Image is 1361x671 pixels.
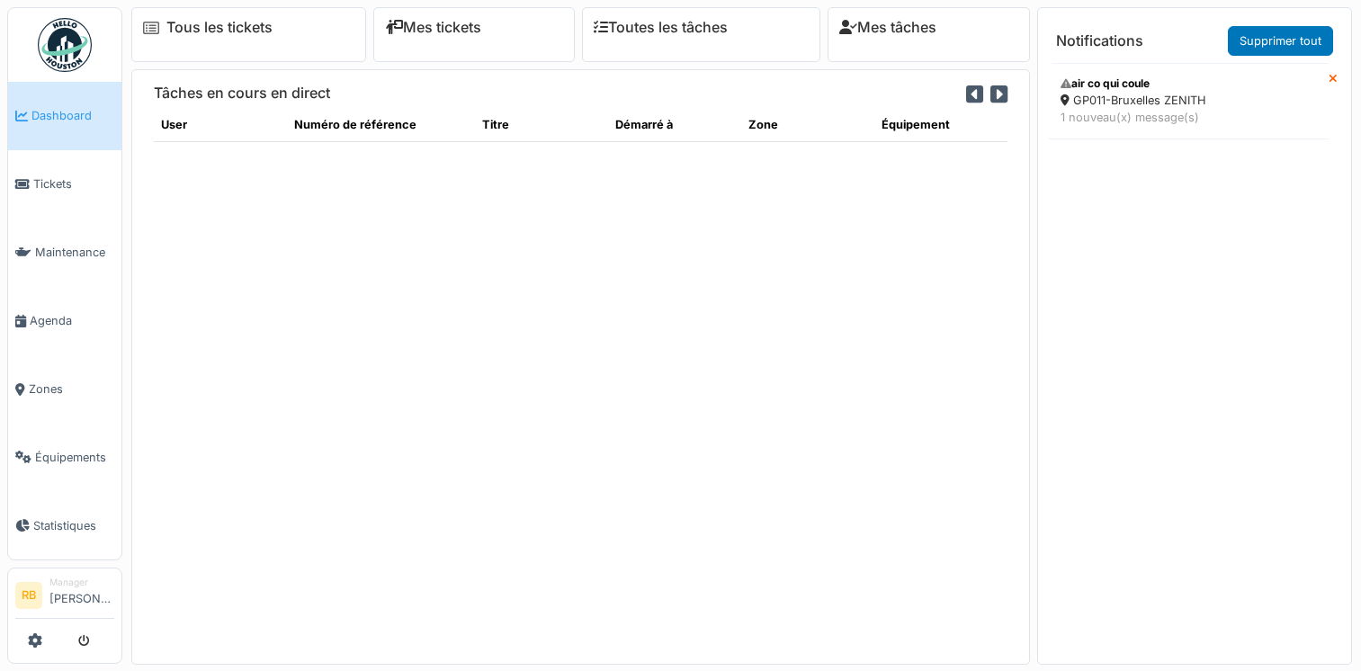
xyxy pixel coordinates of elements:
a: Agenda [8,287,121,355]
h6: Notifications [1056,32,1143,49]
a: Tickets [8,150,121,219]
th: Numéro de référence [287,109,474,141]
span: Maintenance [35,244,114,261]
span: Tickets [33,175,114,192]
a: Toutes les tâches [594,19,728,36]
a: Statistiques [8,491,121,559]
th: Titre [475,109,608,141]
a: Dashboard [8,82,121,150]
th: Équipement [874,109,1007,141]
h6: Tâches en cours en direct [154,85,330,102]
div: GP011-Bruxelles ZENITH [1061,92,1317,109]
th: Démarré à [608,109,741,141]
div: air co qui coule [1061,76,1317,92]
div: Manager [49,576,114,589]
span: Dashboard [31,107,114,124]
img: Badge_color-CXgf-gQk.svg [38,18,92,72]
a: Maintenance [8,219,121,287]
div: 1 nouveau(x) message(s) [1061,109,1317,126]
a: RB Manager[PERSON_NAME] [15,576,114,619]
a: air co qui coule GP011-Bruxelles ZENITH 1 nouveau(x) message(s) [1049,63,1329,139]
span: Agenda [30,312,114,329]
a: Supprimer tout [1228,26,1333,56]
span: Équipements [35,449,114,466]
li: RB [15,582,42,609]
a: Mes tickets [385,19,481,36]
span: Statistiques [33,517,114,534]
span: translation missing: fr.shared.user [161,118,187,131]
a: Équipements [8,423,121,491]
span: Zones [29,380,114,398]
th: Zone [741,109,874,141]
a: Tous les tickets [166,19,273,36]
a: Zones [8,355,121,424]
a: Mes tâches [839,19,936,36]
li: [PERSON_NAME] [49,576,114,614]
